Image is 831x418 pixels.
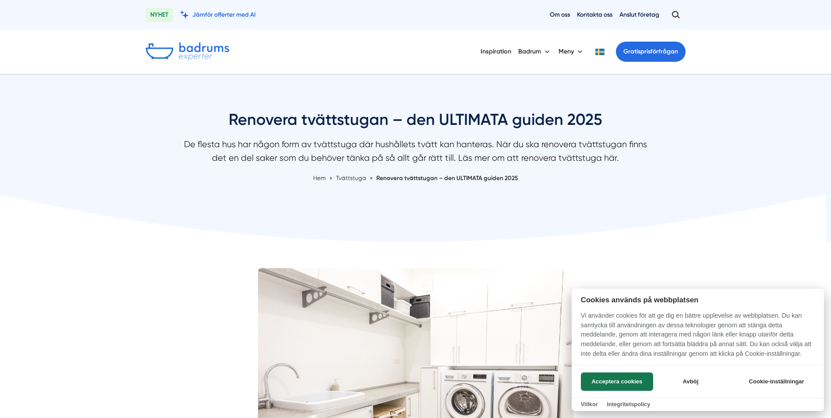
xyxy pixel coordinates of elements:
button: Acceptera cookies [581,372,653,391]
a: Villkor [581,401,598,407]
p: Vi använder cookies för att ge dig en bättre upplevelse av webbplatsen. Du kan samtycka till anvä... [572,311,824,365]
button: Cookie-inställningar [738,372,815,391]
a: Integritetspolicy [607,401,650,407]
h2: Cookies används på webbplatsen [572,296,824,304]
button: Avböj [656,372,725,391]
